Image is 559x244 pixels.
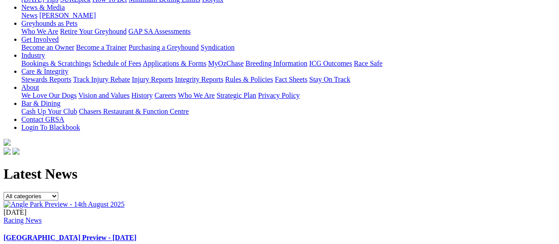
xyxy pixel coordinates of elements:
[21,12,37,19] a: News
[21,44,555,52] div: Get Involved
[21,60,91,67] a: Bookings & Scratchings
[21,76,71,83] a: Stewards Reports
[21,36,59,43] a: Get Involved
[21,20,77,27] a: Greyhounds as Pets
[208,60,244,67] a: MyOzChase
[131,92,153,99] a: History
[60,28,127,35] a: Retire Your Greyhound
[4,208,27,216] span: [DATE]
[178,92,215,99] a: Who We Are
[245,60,307,67] a: Breeding Information
[21,108,555,116] div: Bar & Dining
[79,108,189,115] a: Chasers Restaurant & Function Centre
[4,234,137,241] a: [GEOGRAPHIC_DATA] Preview - [DATE]
[21,52,45,59] a: Industry
[21,108,77,115] a: Cash Up Your Club
[309,60,352,67] a: ICG Outcomes
[275,76,307,83] a: Fact Sheets
[4,216,42,224] a: Racing News
[129,44,199,51] a: Purchasing a Greyhound
[129,28,191,35] a: GAP SA Assessments
[39,12,96,19] a: [PERSON_NAME]
[21,60,555,68] div: Industry
[154,92,176,99] a: Careers
[21,68,68,75] a: Care & Integrity
[21,76,555,84] div: Care & Integrity
[309,76,350,83] a: Stay On Track
[4,139,11,146] img: logo-grsa-white.png
[132,76,173,83] a: Injury Reports
[4,148,11,155] img: facebook.svg
[92,60,141,67] a: Schedule of Fees
[12,148,20,155] img: twitter.svg
[21,92,555,100] div: About
[21,100,60,107] a: Bar & Dining
[76,44,127,51] a: Become a Trainer
[175,76,223,83] a: Integrity Reports
[21,12,555,20] div: News & Media
[225,76,273,83] a: Rules & Policies
[4,166,555,182] h1: Latest News
[258,92,300,99] a: Privacy Policy
[21,84,39,91] a: About
[143,60,206,67] a: Applications & Forms
[21,4,65,11] a: News & Media
[21,92,76,99] a: We Love Our Dogs
[21,28,58,35] a: Who We Are
[21,44,74,51] a: Become an Owner
[78,92,129,99] a: Vision and Values
[217,92,256,99] a: Strategic Plan
[73,76,130,83] a: Track Injury Rebate
[21,124,80,131] a: Login To Blackbook
[201,44,234,51] a: Syndication
[4,200,125,208] img: Angle Park Preview - 14th August 2025
[21,28,555,36] div: Greyhounds as Pets
[21,116,64,123] a: Contact GRSA
[354,60,382,67] a: Race Safe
